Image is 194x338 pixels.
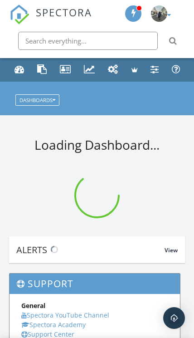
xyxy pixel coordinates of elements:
input: Search everything... [18,32,158,50]
a: Templates [34,61,50,78]
h3: Support [10,274,180,294]
span: View [165,246,178,254]
div: Open Intercom Messenger [163,307,185,329]
a: Spectora YouTube Channel [21,311,109,319]
a: Contacts [57,61,74,78]
a: Advanced [128,61,141,78]
div: Alerts [16,244,165,256]
strong: General [21,301,45,310]
div: Dashboards [19,98,55,103]
a: Metrics [81,61,98,78]
span: SPECTORA [36,5,92,19]
img: The Best Home Inspection Software - Spectora [10,5,29,24]
img: img_2993.jpg [151,5,167,22]
a: Spectora Academy [21,320,86,329]
a: Dashboard [11,61,28,78]
a: SPECTORA [10,13,92,31]
a: Support Center [169,61,184,78]
a: Automations (Basic) [105,61,122,78]
a: Settings [147,61,162,78]
button: Dashboards [15,94,59,106]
